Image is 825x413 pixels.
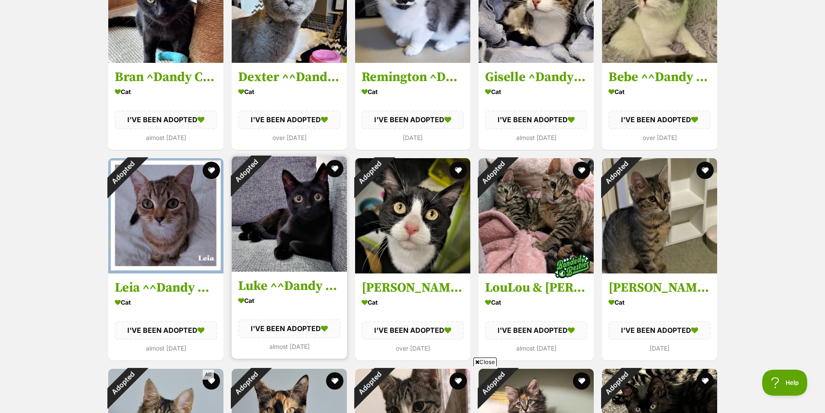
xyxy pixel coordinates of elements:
[608,85,711,98] div: Cat
[608,132,711,143] div: over [DATE]
[343,147,395,198] div: Adopted
[485,280,587,296] h3: LouLou & [PERSON_NAME] ^^Dandy Cat Rescue^^
[238,278,340,294] h3: Luke ^^Dandy Cat Rescue^^
[602,273,717,360] a: [PERSON_NAME] ^^Dandy Cat Rescue^^ Cat I'VE BEEN ADOPTED [DATE] favourite
[608,280,711,296] h3: [PERSON_NAME] ^^Dandy Cat Rescue^^
[115,296,217,309] div: Cat
[485,69,587,85] h3: Giselle ^Dandy Cat Rescue^
[467,147,518,198] div: Adopted
[203,162,220,179] button: favourite
[108,62,223,150] a: Bran ^Dandy Cat Rescue Cat I'VE BEEN ADOPTED almost [DATE] favourite
[485,85,587,98] div: Cat
[115,85,217,98] div: Cat
[115,342,217,354] div: almost [DATE]
[115,321,217,339] div: I'VE BEEN ADOPTED
[355,267,470,275] a: Adopted
[362,85,464,98] div: Cat
[608,321,711,339] div: I'VE BEEN ADOPTED
[573,162,590,179] button: favourite
[355,62,470,150] a: Remington ^Dandy Cat Rescue^ Cat I'VE BEEN ADOPTED [DATE] favourite
[238,69,340,85] h3: Dexter ^^Dandy Cat Rescue^^
[485,321,587,339] div: I'VE BEEN ADOPTED
[590,147,642,198] div: Adopted
[362,296,464,309] div: Cat
[238,294,340,307] div: Cat
[485,342,587,354] div: almost [DATE]
[108,273,223,360] a: Leia ^^Dandy Cat Rescue^^ Cat I'VE BEEN ADOPTED almost [DATE] favourite
[479,273,594,360] a: LouLou & [PERSON_NAME] ^^Dandy Cat Rescue^^ Cat I'VE BEEN ADOPTED almost [DATE] favourite
[550,244,594,288] img: bonded besties
[232,156,347,272] img: Luke ^^Dandy Cat Rescue^^
[362,342,464,354] div: over [DATE]
[696,372,714,390] button: favourite
[602,62,717,150] a: Bebe ^^Dandy Cat Rescue^^ Cat I'VE BEEN ADOPTED over [DATE] favourite
[479,267,594,275] a: Adopted
[608,111,711,129] div: I'VE BEEN ADOPTED
[115,69,217,85] h3: Bran ^Dandy Cat Rescue
[203,370,214,380] span: AD
[362,280,464,296] h3: [PERSON_NAME] ^^Dandy Cat Rescue^^
[238,85,340,98] div: Cat
[608,296,711,309] div: Cat
[232,271,347,358] a: Luke ^^Dandy Cat Rescue^^ Cat I'VE BEEN ADOPTED almost [DATE] favourite
[232,62,347,150] a: Dexter ^^Dandy Cat Rescue^^ Cat I'VE BEEN ADOPTED over [DATE] favourite
[479,158,594,273] img: LouLou & Lemon ^^Dandy Cat Rescue^^
[115,111,217,129] div: I'VE BEEN ADOPTED
[355,273,470,360] a: [PERSON_NAME] ^^Dandy Cat Rescue^^ Cat I'VE BEEN ADOPTED over [DATE] favourite
[362,321,464,339] div: I'VE BEEN ADOPTED
[762,370,808,396] iframe: Help Scout Beacon - Open
[115,132,217,143] div: almost [DATE]
[608,342,711,354] div: [DATE]
[97,358,148,409] div: Adopted
[203,370,623,409] iframe: Advertisement
[485,296,587,309] div: Cat
[97,147,148,198] div: Adopted
[602,267,717,275] a: Adopted
[362,132,464,143] div: [DATE]
[696,162,714,179] button: favourite
[220,145,272,197] div: Adopted
[238,132,340,143] div: over [DATE]
[115,280,217,296] h3: Leia ^^Dandy Cat Rescue^^
[473,358,497,366] span: Close
[362,69,464,85] h3: Remington ^Dandy Cat Rescue^
[326,160,343,177] button: favourite
[602,158,717,273] img: Marceline ^^Dandy Cat Rescue^^
[450,162,467,179] button: favourite
[355,158,470,273] img: Bobo ^^Dandy Cat Rescue^^
[238,111,340,129] div: I'VE BEEN ADOPTED
[485,111,587,129] div: I'VE BEEN ADOPTED
[238,341,340,352] div: almost [DATE]
[485,132,587,143] div: almost [DATE]
[108,267,223,275] a: Adopted
[479,62,594,150] a: Giselle ^Dandy Cat Rescue^ Cat I'VE BEEN ADOPTED almost [DATE] favourite
[232,265,347,273] a: Adopted
[108,158,223,273] img: Leia ^^Dandy Cat Rescue^^
[608,69,711,85] h3: Bebe ^^Dandy Cat Rescue^^
[238,319,340,338] div: I'VE BEEN ADOPTED
[362,111,464,129] div: I'VE BEEN ADOPTED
